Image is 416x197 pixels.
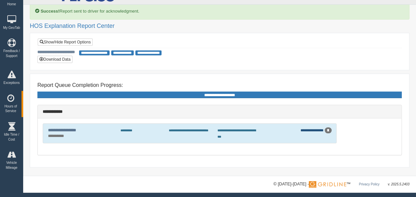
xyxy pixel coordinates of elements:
[37,82,402,88] h4: Report Queue Completion Progress:
[37,56,72,63] button: Download Data
[41,9,60,14] b: Success!
[38,38,93,46] a: Show/Hide Report Options
[388,182,409,186] span: v. 2025.5.2403
[273,181,409,188] div: © [DATE]-[DATE] - ™
[359,182,379,186] a: Privacy Policy
[30,23,409,30] h2: HOS Explanation Report Center
[309,181,346,188] img: Gridline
